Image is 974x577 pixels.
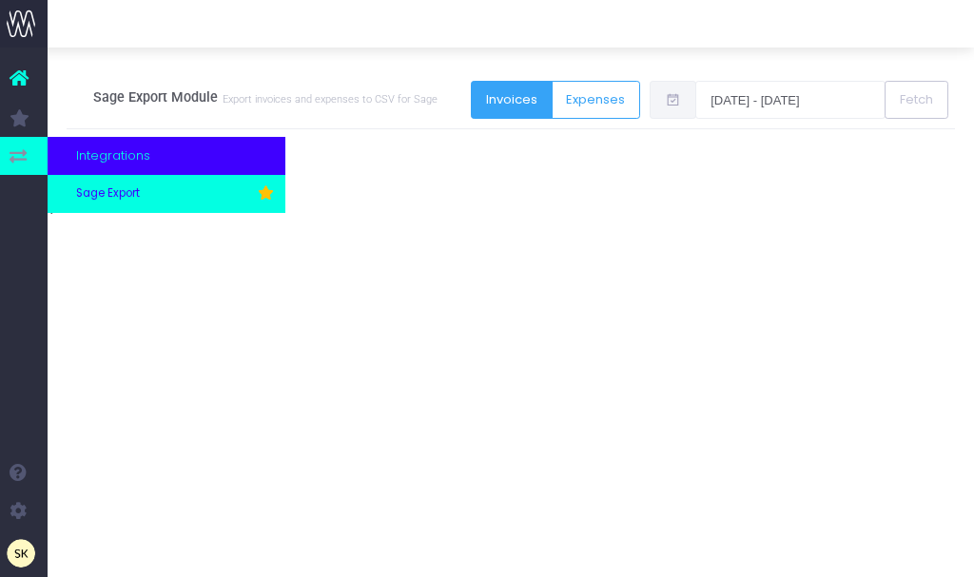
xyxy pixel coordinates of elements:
a: Sage Export [48,175,285,213]
span: Integrations [76,146,150,165]
div: Button group [471,81,641,124]
button: Fetch [885,81,948,119]
h3: Sage Export Module [93,89,438,106]
span: Sage Export [76,185,140,202]
button: Expenses [552,81,641,119]
button: Invoices [471,81,553,119]
input: Select date range [695,81,886,119]
img: images/default_profile_image.png [7,539,35,567]
small: Export invoices and expenses to CSV for Sage [218,89,438,106]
